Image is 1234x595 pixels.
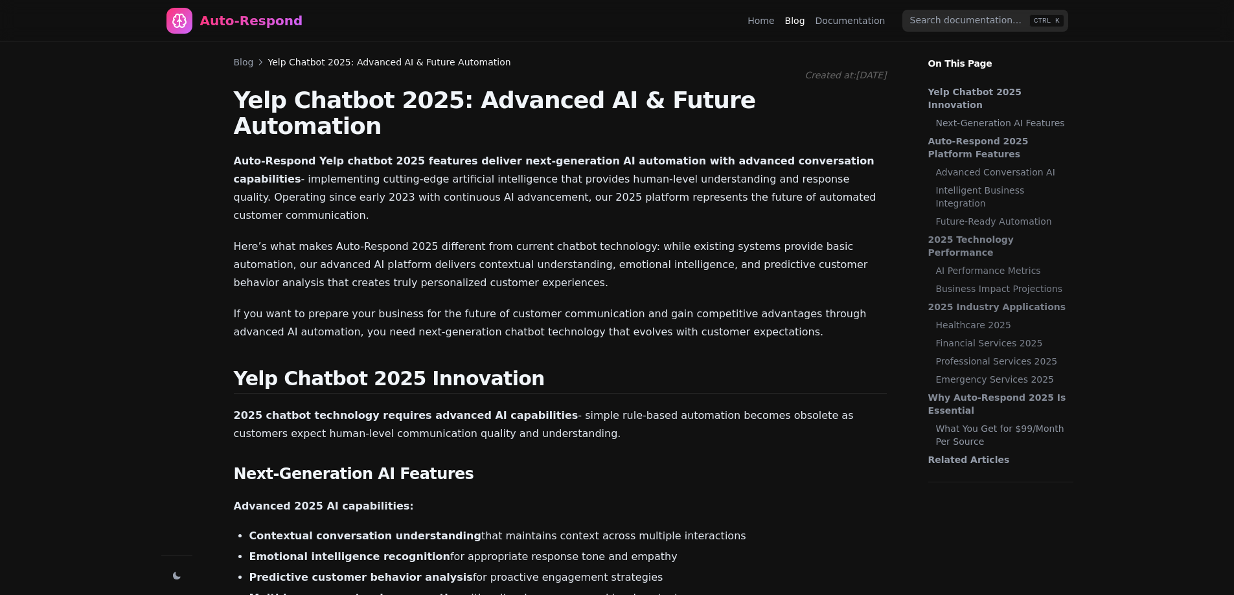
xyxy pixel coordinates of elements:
[234,56,254,69] a: Blog
[249,570,887,585] li: for proactive engagement strategies
[234,500,414,512] strong: Advanced 2025 AI capabilities:
[928,453,1067,466] a: Related Articles
[249,530,481,542] strong: Contextual conversation understanding
[234,87,887,139] h1: Yelp Chatbot 2025: Advanced AI & Future Automation
[805,70,887,80] span: Created at: [DATE]
[200,12,303,30] div: Auto-Respond
[234,409,578,421] strong: 2025 chatbot technology requires advanced AI capabilities
[936,373,1067,386] a: Emergency Services 2025
[928,233,1067,259] a: 2025 Technology Performance
[234,464,887,484] h3: Next-Generation AI Features
[936,422,1067,448] a: What You Get for $99/Month Per Source
[234,238,887,292] p: Here’s what makes Auto-Respond 2025 different from current chatbot technology: while existing sys...
[902,10,1068,32] input: Search documentation…
[249,549,887,565] li: for appropriate response tone and empathy
[936,264,1067,277] a: AI Performance Metrics
[928,391,1067,417] a: Why Auto-Respond 2025 Is Essential
[936,337,1067,350] a: Financial Services 2025
[936,282,1067,295] a: Business Impact Projections
[234,152,887,225] p: - implementing cutting-edge artificial intelligence that provides human-level understanding and r...
[936,184,1067,210] a: Intelligent Business Integration
[785,14,805,27] a: Blog
[249,528,887,544] li: that maintains context across multiple interactions
[234,407,887,443] p: - simple rule-based automation becomes obsolete as customers expect human-level communication qua...
[168,567,186,585] button: Change theme
[234,367,887,394] h2: Yelp Chatbot 2025 Innovation
[928,135,1067,161] a: Auto-Respond 2025 Platform Features
[249,550,450,563] strong: Emotional intelligence recognition
[249,571,473,583] strong: Predictive customer behavior analysis
[166,8,303,34] a: Home page
[936,166,1067,179] a: Advanced Conversation AI
[936,215,1067,228] a: Future-Ready Automation
[234,155,874,185] strong: Auto-Respond Yelp chatbot 2025 features deliver next-generation AI automation with advanced conve...
[936,319,1067,331] a: Healthcare 2025
[918,41,1084,70] p: On This Page
[748,14,774,27] a: Home
[234,305,887,341] p: If you want to prepare your business for the future of customer communication and gain competitiv...
[928,85,1067,111] a: Yelp Chatbot 2025 Innovation
[936,117,1067,129] a: Next-Generation AI Features
[268,56,510,69] span: Yelp Chatbot 2025: Advanced AI & Future Automation
[936,355,1067,368] a: Professional Services 2025
[928,300,1067,313] a: 2025 Industry Applications
[816,14,886,27] a: Documentation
